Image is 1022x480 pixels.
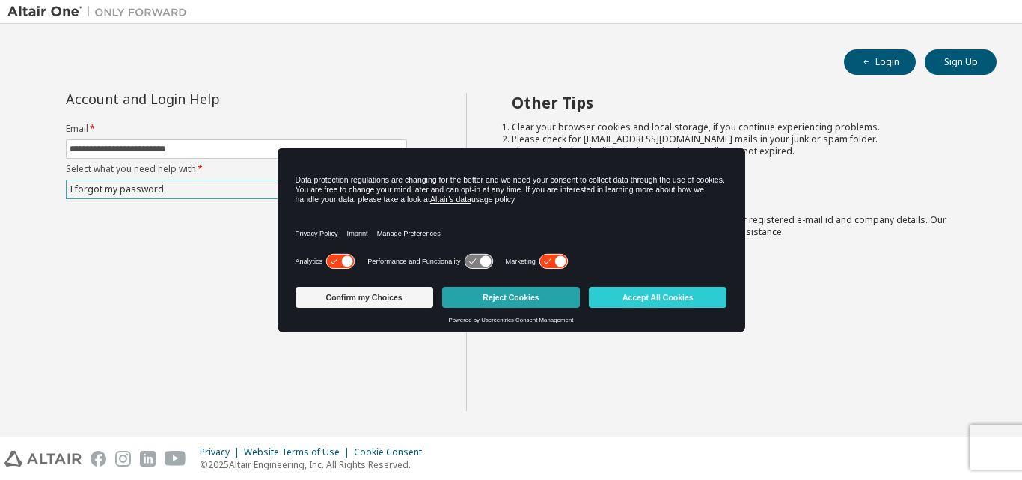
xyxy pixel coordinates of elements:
[512,145,970,157] li: Please verify that the links in the activation e-mails are not expired.
[140,451,156,467] img: linkedin.svg
[7,4,195,19] img: Altair One
[115,451,131,467] img: instagram.svg
[844,49,916,75] button: Login
[200,458,431,471] p: © 2025 Altair Engineering, Inc. All Rights Reserved.
[91,451,106,467] img: facebook.svg
[67,180,406,198] div: I forgot my password
[512,93,970,112] h2: Other Tips
[512,133,970,145] li: Please check for [EMAIL_ADDRESS][DOMAIN_NAME] mails in your junk or spam folder.
[925,49,997,75] button: Sign Up
[512,121,970,133] li: Clear your browser cookies and local storage, if you continue experiencing problems.
[200,446,244,458] div: Privacy
[244,446,354,458] div: Website Terms of Use
[354,446,431,458] div: Cookie Consent
[67,181,166,198] div: I forgot my password
[165,451,186,467] img: youtube.svg
[66,93,339,105] div: Account and Login Help
[4,451,82,467] img: altair_logo.svg
[66,163,407,175] label: Select what you need help with
[66,123,407,135] label: Email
